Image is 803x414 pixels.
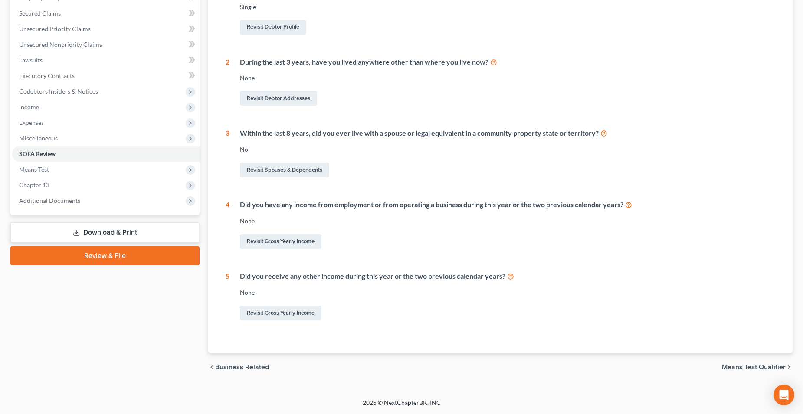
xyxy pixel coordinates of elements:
a: Revisit Debtor Profile [240,20,306,35]
span: Chapter 13 [19,181,49,189]
div: 2025 © NextChapterBK, INC [154,398,649,414]
button: Means Test Qualifier chevron_right [722,364,793,371]
span: SOFA Review [19,150,56,157]
a: Revisit Spouses & Dependents [240,163,329,177]
i: chevron_left [208,364,215,371]
a: Lawsuits [12,52,200,68]
span: Codebtors Insiders & Notices [19,88,98,95]
a: Revisit Debtor Addresses [240,91,317,106]
div: 3 [226,128,229,179]
span: Income [19,103,39,111]
div: No [240,145,775,154]
a: Executory Contracts [12,68,200,84]
span: Miscellaneous [19,134,58,142]
i: chevron_right [786,364,793,371]
a: Download & Print [10,222,200,243]
span: Means Test [19,166,49,173]
div: Did you have any income from employment or from operating a business during this year or the two ... [240,200,775,210]
a: Unsecured Priority Claims [12,21,200,37]
span: Unsecured Priority Claims [19,25,91,33]
a: Revisit Gross Yearly Income [240,234,321,249]
button: chevron_left Business Related [208,364,269,371]
div: Did you receive any other income during this year or the two previous calendar years? [240,271,775,281]
a: Revisit Gross Yearly Income [240,306,321,320]
div: None [240,288,775,297]
div: 5 [226,271,229,322]
div: None [240,74,775,82]
div: Open Intercom Messenger [774,385,794,405]
span: Executory Contracts [19,72,75,79]
span: Business Related [215,364,269,371]
a: Secured Claims [12,6,200,21]
span: Means Test Qualifier [722,364,786,371]
div: 4 [226,200,229,251]
a: Review & File [10,246,200,265]
span: Expenses [19,119,44,126]
a: Unsecured Nonpriority Claims [12,37,200,52]
div: Within the last 8 years, did you ever live with a spouse or legal equivalent in a community prope... [240,128,775,138]
span: Lawsuits [19,56,43,64]
span: Secured Claims [19,10,61,17]
span: Unsecured Nonpriority Claims [19,41,102,48]
div: None [240,217,775,225]
a: SOFA Review [12,146,200,162]
span: Additional Documents [19,197,80,204]
div: Single [240,3,775,11]
div: During the last 3 years, have you lived anywhere other than where you live now? [240,57,775,67]
div: 2 [226,57,229,108]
